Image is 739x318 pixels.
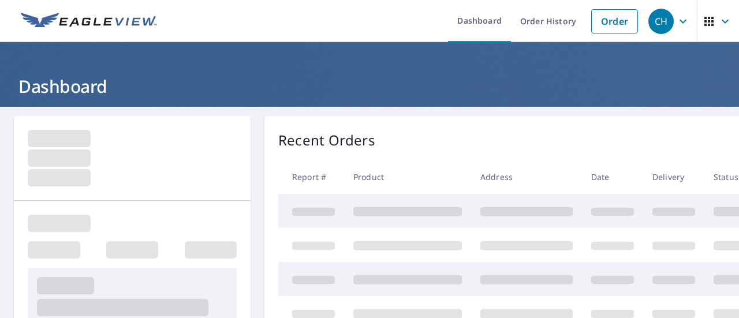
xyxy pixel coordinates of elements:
[648,9,674,34] div: CH
[14,74,725,98] h1: Dashboard
[582,160,643,194] th: Date
[344,160,471,194] th: Product
[278,160,344,194] th: Report #
[591,9,638,33] a: Order
[643,160,704,194] th: Delivery
[21,13,157,30] img: EV Logo
[471,160,582,194] th: Address
[278,130,375,151] p: Recent Orders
